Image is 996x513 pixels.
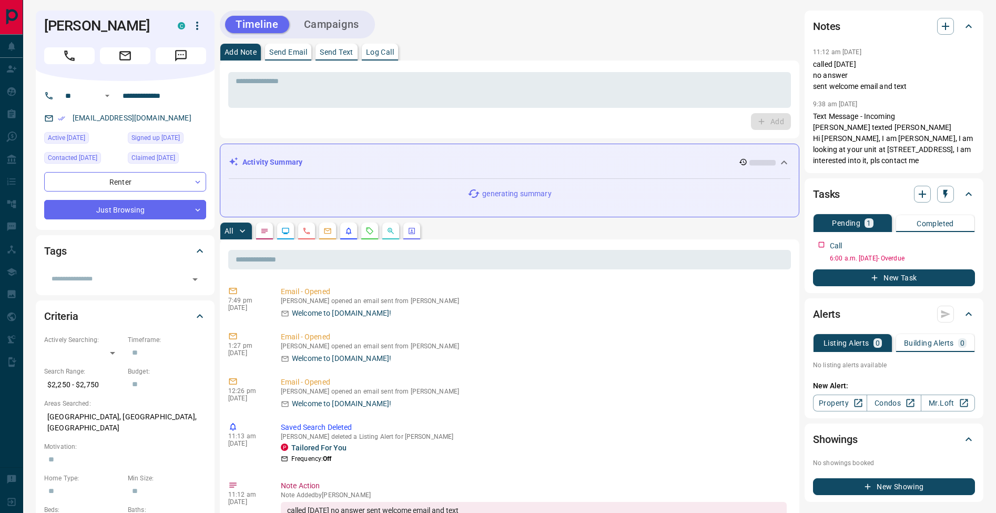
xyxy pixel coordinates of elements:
p: Min Size: [128,474,206,483]
span: Call [44,47,95,64]
a: [EMAIL_ADDRESS][DOMAIN_NAME] [73,114,191,122]
div: Criteria [44,304,206,329]
p: [DATE] [228,440,265,447]
svg: Email Verified [58,115,65,122]
p: [PERSON_NAME] opened an email sent from [PERSON_NAME] [281,388,787,395]
div: Notes [813,14,975,39]
p: 11:13 am [228,432,265,440]
p: 0 [960,339,964,347]
p: Activity Summary [242,157,302,168]
p: $2,250 - $2,750 [44,376,123,394]
div: Tags [44,238,206,264]
p: New Alert: [813,380,975,391]
span: Email [100,47,150,64]
p: Listing Alerts [824,339,869,347]
p: 11:12 am [228,491,265,498]
svg: Emails [323,227,332,235]
p: [DATE] [228,498,265,506]
button: Timeline [225,16,289,33]
p: Note Action [281,480,787,491]
p: 6:00 a.m. [DATE] - Overdue [830,254,975,263]
p: called [DATE] no answer sent welcome email and text [813,59,975,92]
h2: Tags [44,243,66,259]
p: Welcome to [DOMAIN_NAME]! [292,398,391,409]
p: Motivation: [44,442,206,451]
p: Search Range: [44,367,123,376]
p: 0 [876,339,880,347]
p: All [225,227,233,235]
p: [PERSON_NAME] opened an email sent from [PERSON_NAME] [281,297,787,305]
p: Welcome to [DOMAIN_NAME]! [292,308,391,319]
p: [DATE] [228,304,265,311]
p: Budget: [128,367,206,376]
p: Completed [917,220,954,227]
span: Signed up [DATE] [131,133,180,143]
p: Email - Opened [281,377,787,388]
button: Campaigns [293,16,370,33]
p: 1:27 pm [228,342,265,349]
div: Renter [44,172,206,192]
svg: Lead Browsing Activity [281,227,290,235]
div: Fri Aug 15 2025 [128,132,206,147]
p: [GEOGRAPHIC_DATA], [GEOGRAPHIC_DATA], [GEOGRAPHIC_DATA] [44,408,206,437]
h2: Notes [813,18,840,35]
p: generating summary [482,188,551,199]
div: Alerts [813,301,975,327]
span: Message [156,47,206,64]
p: Frequency: [291,454,331,464]
svg: Notes [260,227,269,235]
p: Building Alerts [904,339,954,347]
svg: Opportunities [387,227,395,235]
p: Timeframe: [128,335,206,345]
svg: Agent Actions [408,227,416,235]
p: Email - Opened [281,286,787,297]
p: [DATE] [228,395,265,402]
h2: Tasks [813,186,840,203]
a: Property [813,395,867,411]
svg: Calls [302,227,311,235]
a: Mr.Loft [921,395,975,411]
a: Condos [867,395,921,411]
p: 7:49 pm [228,297,265,304]
p: Add Note [225,48,257,56]
p: Text Message - Incoming [PERSON_NAME] texted [PERSON_NAME] Hi [PERSON_NAME], I am [PERSON_NAME], ... [813,111,975,166]
h2: Alerts [813,306,840,323]
div: Tasks [813,182,975,207]
a: Tailored For You [291,444,347,452]
p: Home Type: [44,474,123,483]
p: Call [830,240,842,252]
p: 11:12 am [DATE] [813,48,861,56]
span: Contacted [DATE] [48,153,97,163]
div: property.ca [281,444,288,451]
button: Open [188,272,202,287]
p: Log Call [366,48,394,56]
p: 1 [867,219,871,227]
div: Fri Aug 15 2025 [128,152,206,167]
h2: Showings [813,431,858,448]
p: [DATE] [228,349,265,357]
p: 12:26 pm [228,387,265,395]
p: Welcome to [DOMAIN_NAME]! [292,353,391,364]
p: Pending [832,219,860,227]
p: Areas Searched: [44,399,206,408]
p: Send Text [320,48,353,56]
span: Active [DATE] [48,133,85,143]
p: [PERSON_NAME] deleted a Listing Alert for [PERSON_NAME] [281,433,787,440]
svg: Requests [365,227,374,235]
p: No showings booked [813,458,975,468]
button: New Showing [813,478,975,495]
div: Fri Aug 15 2025 [44,152,123,167]
div: Just Browsing [44,200,206,219]
h2: Criteria [44,308,78,325]
button: Open [101,89,114,102]
strong: Off [323,455,331,462]
svg: Listing Alerts [344,227,353,235]
p: Actively Searching: [44,335,123,345]
div: Activity Summary [229,153,790,172]
p: Email - Opened [281,331,787,343]
div: condos.ca [178,22,185,29]
p: Send Email [269,48,307,56]
button: New Task [813,269,975,286]
p: Saved Search Deleted [281,422,787,433]
div: Showings [813,427,975,452]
